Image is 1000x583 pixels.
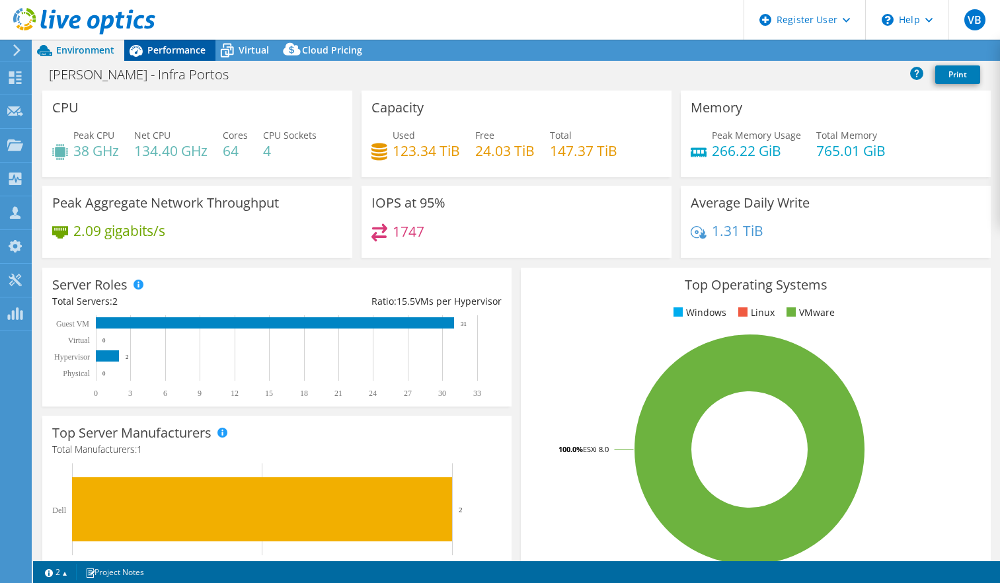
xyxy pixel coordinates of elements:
[36,564,77,580] a: 2
[459,506,463,514] text: 2
[134,129,171,141] span: Net CPU
[531,278,980,292] h3: Top Operating Systems
[475,129,494,141] span: Free
[550,129,572,141] span: Total
[712,223,763,238] h4: 1.31 TiB
[102,370,106,377] text: 0
[68,336,91,345] text: Virtual
[670,305,726,320] li: Windows
[964,9,985,30] span: VB
[52,506,66,515] text: Dell
[583,444,609,454] tspan: ESXi 8.0
[52,294,277,309] div: Total Servers:
[128,389,132,398] text: 3
[112,295,118,307] span: 2
[52,278,128,292] h3: Server Roles
[371,196,445,210] h3: IOPS at 95%
[393,129,415,141] span: Used
[334,389,342,398] text: 21
[397,295,415,307] span: 15.5
[54,352,90,362] text: Hypervisor
[134,143,208,158] h4: 134.40 GHz
[263,129,317,141] span: CPU Sockets
[783,305,835,320] li: VMware
[94,389,98,398] text: 0
[52,100,79,115] h3: CPU
[73,143,119,158] h4: 38 GHz
[816,129,877,141] span: Total Memory
[52,426,212,440] h3: Top Server Manufacturers
[473,389,481,398] text: 33
[277,294,502,309] div: Ratio: VMs per Hypervisor
[52,196,279,210] h3: Peak Aggregate Network Throughput
[137,443,142,455] span: 1
[735,305,775,320] li: Linux
[475,143,535,158] h4: 24.03 TiB
[63,369,90,378] text: Physical
[712,143,801,158] h4: 266.22 GiB
[73,223,165,238] h4: 2.09 gigabits/s
[816,143,886,158] h4: 765.01 GiB
[461,321,467,327] text: 31
[369,389,377,398] text: 24
[52,442,502,457] h4: Total Manufacturers:
[43,67,249,82] h1: [PERSON_NAME] - Infra Portos
[76,564,153,580] a: Project Notes
[265,389,273,398] text: 15
[691,100,742,115] h3: Memory
[223,129,248,141] span: Cores
[393,143,460,158] h4: 123.34 TiB
[935,65,980,84] a: Print
[102,337,106,344] text: 0
[223,143,248,158] h4: 64
[231,389,239,398] text: 12
[198,389,202,398] text: 9
[882,14,894,26] svg: \n
[712,129,801,141] span: Peak Memory Usage
[302,44,362,56] span: Cloud Pricing
[691,196,810,210] h3: Average Daily Write
[73,129,114,141] span: Peak CPU
[550,143,617,158] h4: 147.37 TiB
[56,319,89,329] text: Guest VM
[558,444,583,454] tspan: 100.0%
[393,224,424,239] h4: 1747
[300,389,308,398] text: 18
[438,389,446,398] text: 30
[126,354,129,360] text: 2
[371,100,424,115] h3: Capacity
[263,143,317,158] h4: 4
[147,44,206,56] span: Performance
[239,44,269,56] span: Virtual
[404,389,412,398] text: 27
[56,44,114,56] span: Environment
[163,389,167,398] text: 6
